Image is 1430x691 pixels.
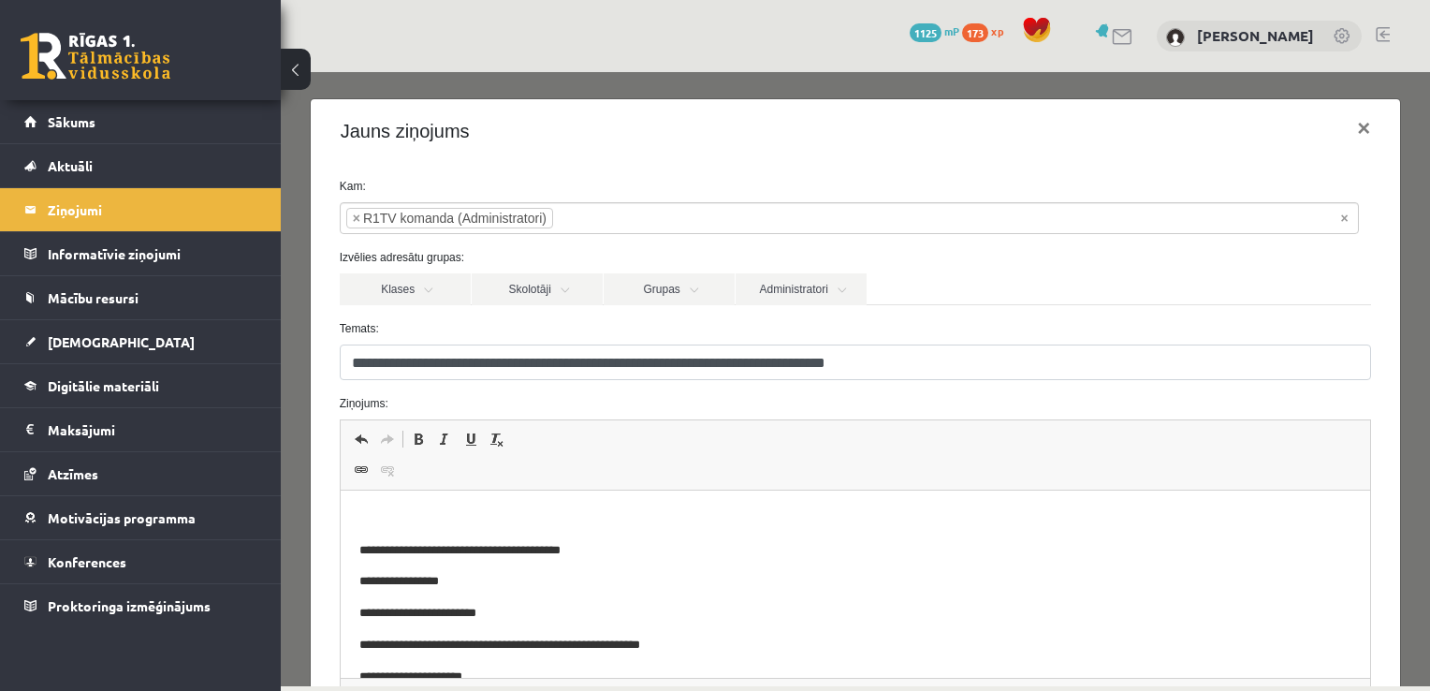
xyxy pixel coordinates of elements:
[944,23,959,38] span: mP
[24,144,257,187] a: Aktuāli
[59,201,190,233] a: Klases
[1061,30,1104,82] button: ×
[24,188,257,231] a: Ziņojumi
[24,452,257,495] a: Atzīmes
[48,408,257,451] legend: Maksājumi
[48,188,257,231] legend: Ziņojumi
[48,333,195,350] span: [DEMOGRAPHIC_DATA]
[94,355,120,379] a: Atkārtot (vadīšanas taustiņš+Y)
[177,355,203,379] a: Pasvītrojums (vadīšanas taustiņš+U)
[45,248,1105,265] label: Temats:
[910,23,959,38] a: 1125 mP
[48,377,159,394] span: Digitālie materiāli
[24,364,257,407] a: Digitālie materiāli
[48,597,211,614] span: Proktoringa izmēģinājums
[24,320,257,363] a: [DEMOGRAPHIC_DATA]
[24,232,257,275] a: Informatīvie ziņojumi
[124,355,151,379] a: Treknraksts (vadīšanas taustiņš+B)
[323,201,454,233] a: Grupas
[962,23,988,42] span: 173
[48,157,93,174] span: Aktuāli
[24,408,257,451] a: Maksājumi
[45,323,1105,340] label: Ziņojums:
[962,23,1013,38] a: 173 xp
[67,355,94,379] a: Atcelt (vadīšanas taustiņš+Z)
[48,465,98,482] span: Atzīmes
[60,45,189,73] h4: Jauns ziņojums
[24,540,257,583] a: Konferences
[24,276,257,319] a: Mācību resursi
[455,201,586,233] a: Administratori
[72,137,80,155] span: ×
[991,23,1003,38] span: xp
[203,355,229,379] a: Noņemt stilus
[1060,137,1068,155] span: Noņemt visus vienumus
[1197,26,1314,45] a: [PERSON_NAME]
[48,113,95,130] span: Sākums
[48,553,126,570] span: Konferences
[48,232,257,275] legend: Informatīvie ziņojumi
[24,100,257,143] a: Sākums
[45,106,1105,123] label: Kam:
[60,419,1090,606] iframe: Bagātinātā teksta redaktors, wiswyg-editor-47433874047100-1759910013-573
[910,23,941,42] span: 1125
[191,201,322,233] a: Skolotāji
[21,33,170,80] a: Rīgas 1. Tālmācības vidusskola
[94,386,120,410] a: Atsaistīt
[48,509,196,526] span: Motivācijas programma
[24,496,257,539] a: Motivācijas programma
[45,177,1105,194] label: Izvēlies adresātu grupas:
[67,386,94,410] a: Saite (vadīšanas taustiņš+K)
[66,136,272,156] li: R1TV komanda (Administratori)
[1166,28,1185,47] img: Sintija Zemīte
[48,289,139,306] span: Mācību resursi
[151,355,177,379] a: Slīpraksts (vadīšanas taustiņš+I)
[24,584,257,627] a: Proktoringa izmēģinājums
